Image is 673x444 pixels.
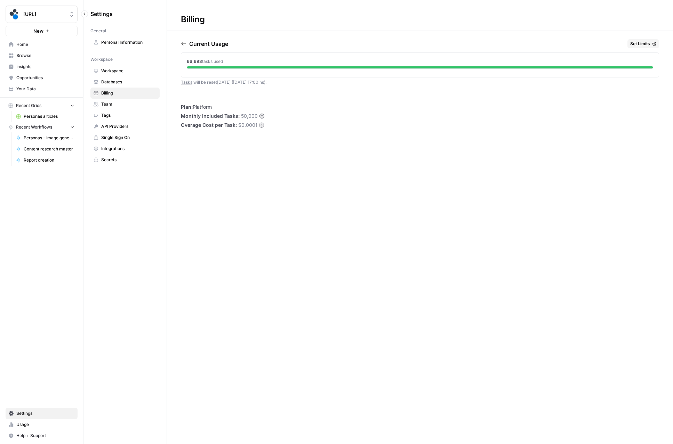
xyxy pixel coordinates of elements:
[90,154,160,165] a: Secrets
[6,100,78,111] button: Recent Grids
[16,41,74,48] span: Home
[181,80,266,85] span: will be reset [DATE] ([DATE] 17:00 hs) .
[13,132,78,143] a: Personas - Image generator
[90,76,160,88] a: Databases
[181,104,193,110] span: Plan:
[101,39,157,46] span: Personal Information
[202,59,223,64] span: tasks used
[24,146,74,152] span: Content research master
[90,56,113,63] span: Workspace
[101,101,157,107] span: Team
[181,122,237,129] span: Overage Cost per Task:
[16,75,74,81] span: Opportunities
[16,410,74,417] span: Settings
[627,39,659,48] button: Set Limits
[181,80,192,85] a: Tasks
[101,134,157,141] span: Single Sign On
[6,61,78,72] a: Insights
[90,88,160,99] a: Billing
[101,90,157,96] span: Billing
[90,132,160,143] a: Single Sign On
[13,155,78,166] a: Report creation
[16,124,52,130] span: Recent Workflows
[16,86,74,92] span: Your Data
[16,52,74,59] span: Browse
[90,28,106,34] span: General
[241,113,258,120] span: 50,000
[101,157,157,163] span: Secrets
[24,157,74,163] span: Report creation
[23,11,65,18] span: [URL]
[13,143,78,155] a: Content research master
[101,112,157,118] span: Tags
[6,6,78,23] button: Workspace: spot.ai
[6,50,78,61] a: Browse
[90,37,160,48] a: Personal Information
[6,430,78,441] button: Help + Support
[101,123,157,130] span: API Providers
[181,113,240,120] span: Monthly Included Tasks:
[101,146,157,152] span: Integrations
[6,122,78,132] button: Recent Workflows
[24,135,74,141] span: Personas - Image generator
[13,111,78,122] a: Personas articles
[6,26,78,36] button: New
[90,65,160,76] a: Workspace
[101,79,157,85] span: Databases
[90,110,160,121] a: Tags
[33,27,43,34] span: New
[630,41,650,47] span: Set Limits
[6,83,78,94] a: Your Data
[238,122,257,129] span: $0.0001
[90,121,160,132] a: API Providers
[189,40,228,48] p: Current Usage
[90,99,160,110] a: Team
[6,419,78,430] a: Usage
[90,143,160,154] a: Integrations
[6,408,78,419] a: Settings
[24,113,74,120] span: Personas articles
[16,433,74,439] span: Help + Support
[16,102,41,109] span: Recent Grids
[181,104,265,110] li: Platform
[167,14,218,25] div: Billing
[101,68,157,74] span: Workspace
[16,64,74,70] span: Insights
[8,8,21,20] img: spot.ai Logo
[90,10,113,18] span: Settings
[16,421,74,428] span: Usage
[6,39,78,50] a: Home
[6,72,78,83] a: Opportunities
[187,59,202,64] span: 66,693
